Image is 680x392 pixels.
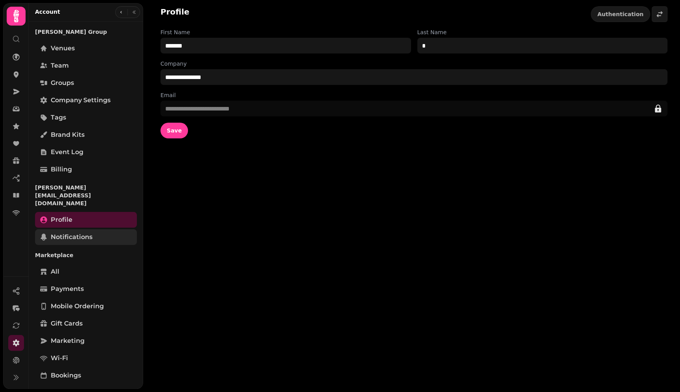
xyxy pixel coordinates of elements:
p: Marketplace [35,248,137,262]
button: edit [650,101,666,116]
a: Profile [35,212,137,228]
label: Last Name [417,28,668,36]
span: Team [51,61,69,70]
span: Billing [51,165,72,174]
a: Wi-Fi [35,350,137,366]
a: Venues [35,40,137,56]
span: Marketing [51,336,85,346]
span: Event log [51,147,83,157]
h2: Account [35,8,60,16]
p: [PERSON_NAME] Group [35,25,137,39]
a: Tags [35,110,137,125]
a: Notifications [35,229,137,245]
label: Email [160,91,667,99]
button: Save [160,123,188,138]
span: Venues [51,44,75,53]
a: Marketing [35,333,137,349]
h2: Profile [160,6,190,17]
span: Groups [51,78,74,88]
span: Tags [51,113,66,122]
a: Team [35,58,137,74]
a: Gift cards [35,316,137,331]
span: Payments [51,284,84,294]
a: Brand Kits [35,127,137,143]
span: Mobile ordering [51,302,104,311]
span: Brand Kits [51,130,85,140]
span: Gift cards [51,319,83,328]
span: Company settings [51,96,111,105]
a: Mobile ordering [35,298,137,314]
span: Profile [51,215,72,225]
a: All [35,264,137,280]
label: First Name [160,28,411,36]
a: Billing [35,162,137,177]
button: Authentication [591,6,650,22]
span: Bookings [51,371,81,380]
span: Wi-Fi [51,353,68,363]
a: Groups [35,75,137,91]
label: Company [160,60,667,68]
a: Bookings [35,368,137,383]
span: Notifications [51,232,92,242]
a: Company settings [35,92,137,108]
span: Save [167,128,182,133]
span: Authentication [597,11,643,17]
p: [PERSON_NAME][EMAIL_ADDRESS][DOMAIN_NAME] [35,180,137,210]
a: Payments [35,281,137,297]
span: All [51,267,59,276]
a: Event log [35,144,137,160]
